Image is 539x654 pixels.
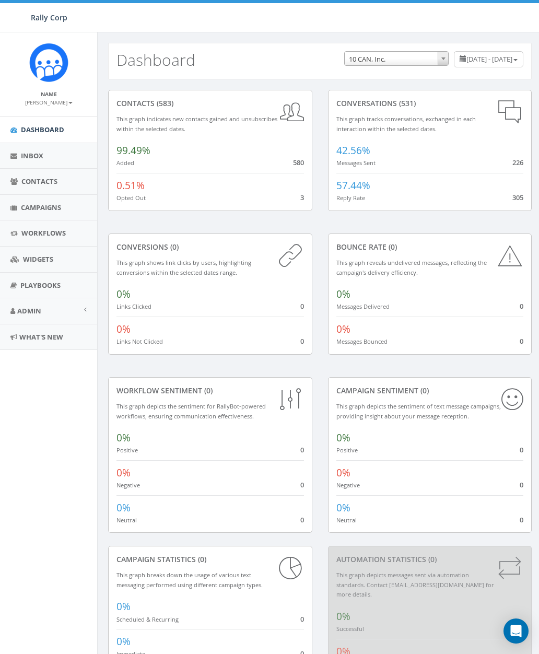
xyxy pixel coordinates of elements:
span: Playbooks [20,281,61,290]
h2: Dashboard [116,51,195,68]
span: Widgets [23,254,53,264]
small: Negative [336,481,360,489]
span: Inbox [21,151,43,160]
span: 0% [336,610,350,623]
div: conversions [116,242,304,252]
span: 0% [336,501,350,515]
span: 0 [300,336,304,346]
span: 305 [512,193,523,202]
span: 0% [116,635,131,648]
div: conversations [336,98,524,109]
small: Links Clicked [116,302,151,310]
span: 0% [116,322,131,336]
span: 42.56% [336,144,370,157]
small: This graph indicates new contacts gained and unsubscribes within the selected dates. [116,115,277,133]
small: Neutral [116,516,137,524]
span: 0 [300,480,304,489]
span: 0 [300,614,304,624]
span: 0% [336,466,350,480]
small: Added [116,159,134,167]
small: This graph tracks conversations, exchanged in each interaction within the selected dates. [336,115,476,133]
span: 0 [300,445,304,454]
a: [PERSON_NAME] [25,97,73,107]
img: Icon_1.png [29,43,68,82]
span: (0) [168,242,179,252]
div: Campaign Sentiment [336,386,524,396]
span: 0% [116,501,131,515]
div: Automation Statistics [336,554,524,565]
span: [DATE] - [DATE] [466,54,512,64]
span: 0% [336,287,350,301]
small: This graph depicts the sentiment of text message campaigns, providing insight about your message ... [336,402,501,420]
span: 226 [512,158,523,167]
small: Messages Sent [336,159,376,167]
span: Workflows [21,228,66,238]
small: Positive [116,446,138,454]
small: [PERSON_NAME] [25,99,73,106]
small: Reply Rate [336,194,365,202]
span: 0% [336,431,350,445]
div: Workflow Sentiment [116,386,304,396]
span: 0.51% [116,179,145,192]
span: (0) [386,242,397,252]
span: 10 CAN, Inc. [345,52,448,66]
small: Messages Bounced [336,337,388,345]
span: (0) [202,386,213,395]
span: What's New [19,332,63,342]
span: 0 [520,336,523,346]
div: contacts [116,98,304,109]
small: Neutral [336,516,357,524]
span: 0 [520,480,523,489]
span: Rally Corp [31,13,67,22]
small: Opted Out [116,194,146,202]
small: Negative [116,481,140,489]
small: This graph breaks down the usage of various text messaging performed using different campaign types. [116,571,263,589]
div: Campaign Statistics [116,554,304,565]
span: Dashboard [21,125,64,134]
span: 580 [293,158,304,167]
span: Contacts [21,177,57,186]
span: 0 [520,301,523,311]
small: This graph depicts the sentiment for RallyBot-powered workflows, ensuring communication effective... [116,402,266,420]
span: 0% [336,322,350,336]
span: 0 [300,301,304,311]
span: 0% [116,431,131,445]
small: This graph depicts messages sent via automation standards. Contact [EMAIL_ADDRESS][DOMAIN_NAME] f... [336,571,494,598]
small: This graph shows link clicks by users, highlighting conversions within the selected dates range. [116,259,251,276]
span: 0% [116,600,131,613]
span: 57.44% [336,179,370,192]
small: Positive [336,446,358,454]
span: 0 [300,515,304,524]
span: (531) [397,98,416,108]
span: (0) [418,386,429,395]
div: Open Intercom Messenger [503,618,529,644]
span: Admin [17,306,41,316]
small: Successful [336,625,364,633]
span: Campaigns [21,203,61,212]
small: Name [41,90,57,98]
span: (583) [155,98,173,108]
small: Messages Delivered [336,302,390,310]
span: 0% [116,466,131,480]
span: 0 [520,515,523,524]
span: 0 [520,445,523,454]
small: Links Not Clicked [116,337,163,345]
span: 10 CAN, Inc. [344,51,449,66]
span: 0% [116,287,131,301]
div: Bounce Rate [336,242,524,252]
span: (0) [426,554,437,564]
small: This graph reveals undelivered messages, reflecting the campaign's delivery efficiency. [336,259,487,276]
span: (0) [196,554,206,564]
span: 3 [300,193,304,202]
span: 99.49% [116,144,150,157]
small: Scheduled & Recurring [116,615,179,623]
